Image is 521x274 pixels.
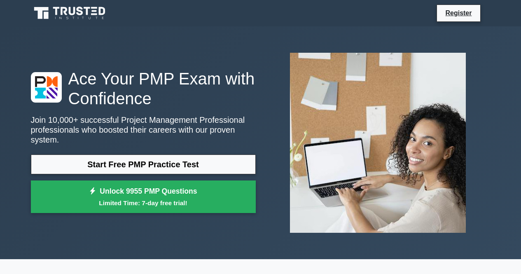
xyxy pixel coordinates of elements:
[31,155,256,174] a: Start Free PMP Practice Test
[31,115,256,145] p: Join 10,000+ successful Project Management Professional professionals who boosted their careers w...
[41,198,245,208] small: Limited Time: 7-day free trial!
[31,69,256,108] h1: Ace Your PMP Exam with Confidence
[440,8,477,18] a: Register
[31,180,256,213] a: Unlock 9955 PMP QuestionsLimited Time: 7-day free trial!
